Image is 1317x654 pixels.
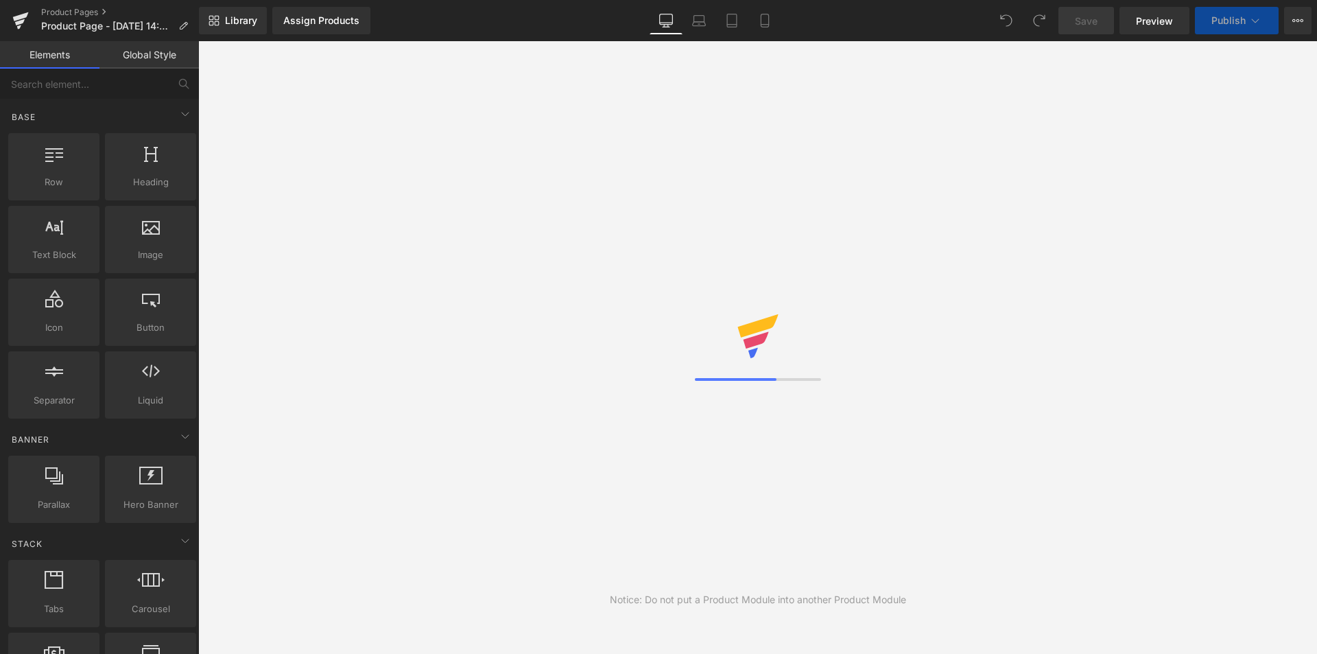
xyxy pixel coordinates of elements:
div: Assign Products [283,15,359,26]
span: Preview [1136,14,1173,28]
span: Hero Banner [109,498,192,512]
a: Tablet [715,7,748,34]
span: Liquid [109,393,192,408]
a: Global Style [99,41,199,69]
a: Laptop [683,7,715,34]
button: Redo [1025,7,1053,34]
a: Preview [1119,7,1189,34]
span: Base [10,110,37,124]
button: Undo [993,7,1020,34]
button: More [1284,7,1312,34]
span: Banner [10,433,51,446]
a: Product Pages [41,7,199,18]
span: Icon [12,320,95,335]
button: Publish [1195,7,1279,34]
span: Image [109,248,192,262]
a: Mobile [748,7,781,34]
span: Carousel [109,602,192,616]
div: Notice: Do not put a Product Module into another Product Module [610,592,906,607]
a: New Library [199,7,267,34]
span: Row [12,175,95,189]
span: Tabs [12,602,95,616]
span: Stack [10,537,44,550]
span: Button [109,320,192,335]
span: Product Page - [DATE] 14:35:16 [41,21,173,32]
span: Parallax [12,498,95,512]
span: Text Block [12,248,95,262]
span: Publish [1211,15,1246,26]
span: Save [1075,14,1097,28]
span: Library [225,14,257,27]
span: Heading [109,175,192,189]
span: Separator [12,393,95,408]
a: Desktop [650,7,683,34]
